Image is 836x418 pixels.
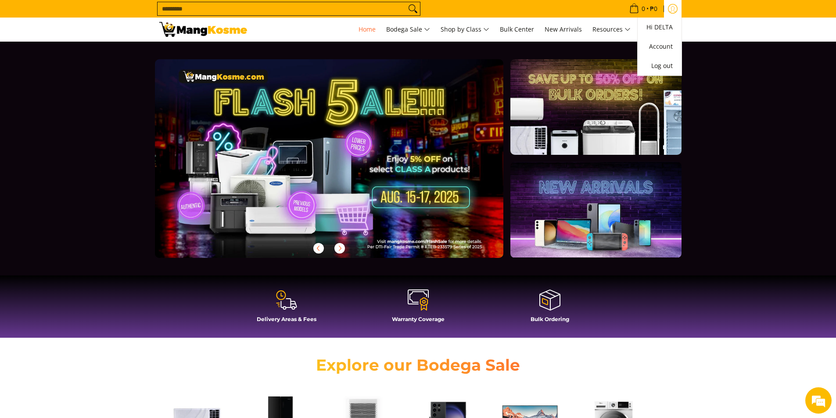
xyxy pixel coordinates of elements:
[354,18,380,41] a: Home
[495,18,538,41] a: Bulk Center
[646,41,673,52] a: Account
[640,6,646,12] span: 0
[588,18,635,41] a: Resources
[159,22,247,37] img: Mang Kosme: Your Home Appliances Warehouse Sale Partner!
[256,18,677,41] nav: Main Menu
[637,18,682,76] ul: Sub Menu
[309,239,328,258] button: Previous
[488,289,611,329] a: Bulk Ordering
[646,22,673,32] a: Hi DELTA
[225,316,348,322] h4: Delivery Areas & Fees
[382,18,434,41] a: Bodega Sale
[155,59,532,272] a: More
[627,4,660,14] span: •
[545,25,582,33] span: New Arrivals
[637,18,677,41] a: Contact Us
[386,24,430,35] span: Bodega Sale
[357,316,480,322] h4: Warranty Coverage
[359,25,376,33] span: Home
[540,18,586,41] a: New Arrivals
[649,6,659,12] span: ₱0
[646,61,673,71] a: Log out
[500,25,534,33] span: Bulk Center
[291,355,545,375] h2: Explore our Bodega Sale
[330,239,349,258] button: Next
[592,24,631,35] span: Resources
[488,316,611,322] h4: Bulk Ordering
[225,289,348,329] a: Delivery Areas & Fees
[406,2,420,15] button: Search
[436,18,494,41] a: Shop by Class
[441,24,489,35] span: Shop by Class
[357,289,480,329] a: Warranty Coverage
